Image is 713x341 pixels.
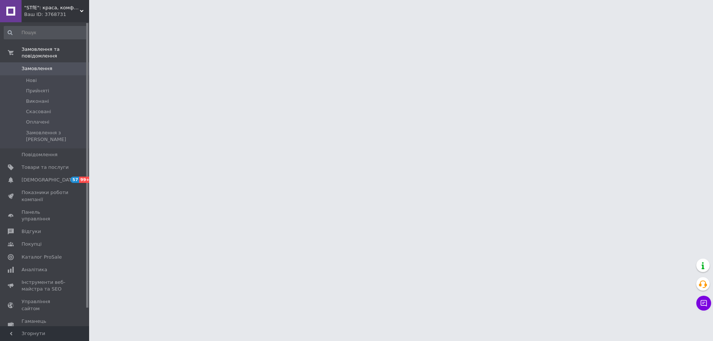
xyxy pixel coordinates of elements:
[26,88,49,94] span: Прийняті
[22,177,76,183] span: [DEMOGRAPHIC_DATA]
[22,164,69,171] span: Товари та послуги
[22,228,41,235] span: Відгуки
[71,177,79,183] span: 57
[26,77,37,84] span: Нові
[22,46,89,59] span: Замовлення та повідомлення
[26,98,49,105] span: Виконані
[24,4,80,11] span: "STfE": краса, комфорт і задоволення!
[22,65,52,72] span: Замовлення
[22,151,58,158] span: Повідомлення
[24,11,89,18] div: Ваш ID: 3768731
[696,296,711,311] button: Чат з покупцем
[26,119,49,125] span: Оплачені
[26,108,51,115] span: Скасовані
[22,266,47,273] span: Аналітика
[22,254,62,260] span: Каталог ProSale
[22,298,69,312] span: Управління сайтом
[4,26,88,39] input: Пошук
[79,177,91,183] span: 99+
[22,279,69,292] span: Інструменти веб-майстра та SEO
[22,241,42,247] span: Покупці
[26,129,87,143] span: Замовлення з [PERSON_NAME]
[22,209,69,222] span: Панель управління
[22,318,69,331] span: Гаманець компанії
[22,189,69,203] span: Показники роботи компанії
